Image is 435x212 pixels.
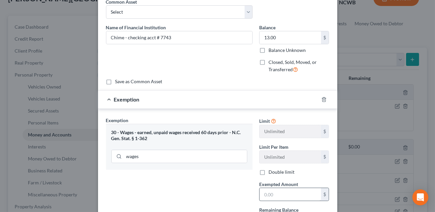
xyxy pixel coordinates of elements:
div: $ [321,151,329,163]
label: Balance Unknown [269,47,306,54]
div: $ [321,125,329,138]
label: Double limit [269,169,294,175]
div: 30 - Wages - earned, unpaid wages received 60 days prior - N.C. Gen. Stat. § 1-362 [111,129,247,142]
span: Name of Financial Institution [106,25,166,30]
label: Limit Per Item [259,143,288,150]
input: -- [260,151,321,163]
div: $ [321,188,329,201]
input: -- [260,125,321,138]
div: $ [321,31,329,44]
span: Exemption [106,117,129,123]
input: 0.00 [260,31,321,44]
span: Closed, Sold, Moved, or Transferred [269,59,317,72]
label: Save as Common Asset [115,78,163,85]
span: Exemption [114,96,140,103]
input: Search exemption rules... [124,150,247,163]
span: Limit [259,118,270,124]
label: Balance [259,24,275,31]
span: Exempted Amount [259,181,298,187]
div: Open Intercom Messenger [412,189,428,205]
input: Enter name... [106,31,252,44]
input: 0.00 [260,188,321,201]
